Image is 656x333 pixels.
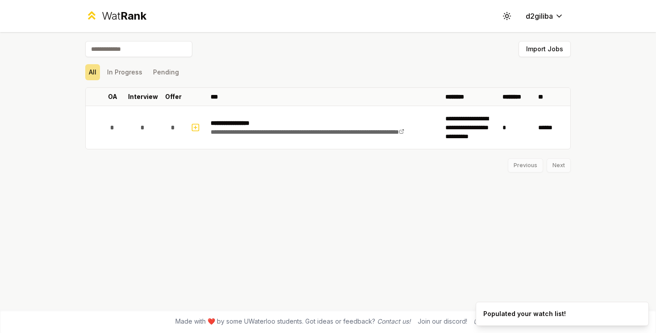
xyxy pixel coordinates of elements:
p: OA [108,92,117,101]
button: Import Jobs [519,41,571,57]
button: All [85,64,100,80]
span: Rank [120,9,146,22]
div: Wat [102,9,146,23]
button: Pending [149,64,183,80]
a: Contact us! [377,317,411,325]
p: Offer [165,92,182,101]
p: Interview [128,92,158,101]
span: Made with ❤️ by some UWaterloo students. Got ideas or feedback? [175,317,411,326]
button: In Progress [104,64,146,80]
div: Populated your watch list! [483,309,566,318]
a: WatRank [85,9,146,23]
div: Join our discord! [418,317,467,326]
button: d2giliba [519,8,571,24]
span: d2giliba [526,11,553,21]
